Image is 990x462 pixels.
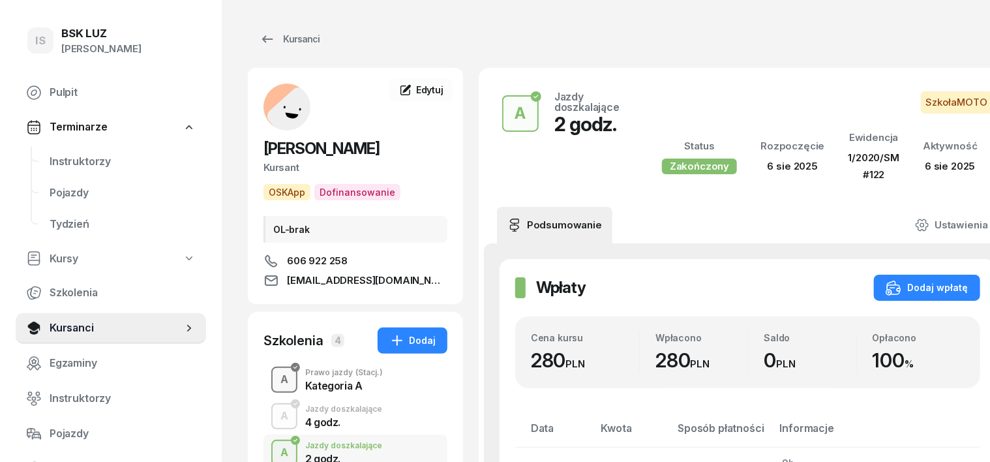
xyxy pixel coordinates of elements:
[50,390,196,407] span: Instruktorzy
[923,138,978,155] div: Aktywność
[515,420,593,448] th: Data
[50,355,196,372] span: Egzaminy
[50,216,196,233] span: Tydzień
[263,331,323,350] div: Szkolenia
[662,138,737,155] div: Status
[670,420,772,448] th: Sposób płatności
[655,348,747,373] div: 280
[497,207,612,243] a: Podsumowanie
[50,320,183,337] span: Kursanci
[61,28,142,39] div: BSK LUZ
[378,328,447,354] button: Dodaj
[287,273,447,288] span: [EMAIL_ADDRESS][DOMAIN_NAME]
[848,149,900,183] div: 1/2020/SM #122
[16,277,206,309] a: Szkolenia
[873,332,965,343] div: Opłacono
[923,158,978,175] div: 6 sie 2025
[263,273,447,288] a: [EMAIL_ADDRESS][DOMAIN_NAME]
[776,358,796,370] small: PLN
[271,403,297,429] button: A
[16,77,206,108] a: Pulpit
[531,332,639,343] div: Cena kursu
[263,159,447,176] div: Kursant
[263,253,447,269] a: 606 922 258
[50,153,196,170] span: Instruktorzy
[389,333,436,348] div: Dodaj
[848,129,900,146] div: Ewidencja
[271,367,297,393] button: A
[873,348,965,373] div: 100
[16,418,206,450] a: Pojazdy
[16,244,206,274] a: Kursy
[287,253,348,269] span: 606 922 258
[886,280,968,296] div: Dodaj wpłatę
[416,84,443,95] span: Edytuj
[510,100,532,127] div: A
[355,369,383,377] span: (Stacj.)
[764,348,856,373] div: 0
[554,91,631,112] div: Jazdy doszkalające
[263,184,310,200] span: OSKApp
[263,184,400,200] button: OSKAppDofinansowanie
[16,112,206,142] a: Terminarze
[905,358,914,370] small: %
[305,369,383,377] div: Prawo jazdy
[593,420,670,448] th: Kwota
[39,209,206,240] a: Tydzień
[536,277,586,298] h2: Wpłaty
[50,425,196,442] span: Pojazdy
[50,185,196,202] span: Pojazdy
[61,40,142,57] div: [PERSON_NAME]
[50,285,196,301] span: Szkolenia
[305,417,382,427] div: 4 godz.
[662,159,737,174] div: Zakończony
[50,84,196,101] span: Pulpit
[554,112,631,136] div: 2 godz.
[263,398,447,435] button: AJazdy doszkalające4 godz.
[16,383,206,414] a: Instruktorzy
[768,160,818,172] span: 6 sie 2025
[760,138,824,155] div: Rozpoczęcie
[566,358,586,370] small: PLN
[248,26,331,52] a: Kursanci
[874,275,980,301] button: Dodaj wpłatę
[305,442,382,450] div: Jazdy doszkalające
[331,334,344,347] span: 4
[16,313,206,344] a: Kursanci
[275,369,293,391] div: A
[39,146,206,177] a: Instruktorzy
[39,177,206,209] a: Pojazdy
[390,78,453,102] a: Edytuj
[275,405,293,427] div: A
[691,358,710,370] small: PLN
[305,380,383,391] div: Kategoria A
[50,251,78,268] span: Kursy
[531,348,639,373] div: 280
[16,348,206,379] a: Egzaminy
[655,332,747,343] div: Wpłacono
[305,405,382,413] div: Jazdy doszkalające
[772,420,882,448] th: Informacje
[314,184,400,200] span: Dofinansowanie
[502,95,539,132] button: A
[263,216,447,243] div: OL-brak
[263,362,447,398] button: APrawo jazdy(Stacj.)Kategoria A
[260,31,320,47] div: Kursanci
[50,119,107,136] span: Terminarze
[764,332,856,343] div: Saldo
[263,139,380,158] span: [PERSON_NAME]
[35,35,46,46] span: IS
